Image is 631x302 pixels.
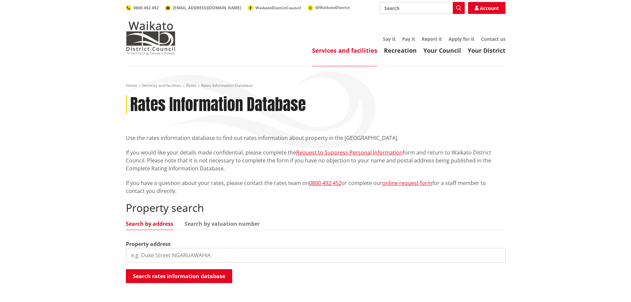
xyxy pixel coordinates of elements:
img: Waikato District Council - Te Kaunihera aa Takiwaa o Waikato [126,21,176,54]
a: Say it [383,36,395,42]
a: Recreation [384,46,417,54]
a: Home [126,83,137,88]
a: 0800 492 452 [309,179,342,187]
a: Pay it [402,36,415,42]
p: Use the rates information database to find out rates information about property in the [GEOGRAPHI... [126,134,505,142]
h1: Rates Information Database [130,95,306,114]
a: 0800 492 452 [126,5,159,11]
a: Services and facilities [312,46,377,54]
a: Rates [186,83,196,88]
a: Account [468,2,505,14]
span: 0800 492 452 [133,5,159,11]
span: @WaikatoDistrict [315,5,350,10]
label: Property address [126,240,171,248]
a: [EMAIL_ADDRESS][DOMAIN_NAME] [165,5,241,11]
p: If you have a question about your rates, please contact the rates team on or complete our for a s... [126,179,505,195]
h2: Property search [126,202,505,214]
a: online request form [382,179,432,187]
nav: breadcrumb [126,83,505,89]
a: Search by address [126,221,173,226]
span: [EMAIL_ADDRESS][DOMAIN_NAME] [173,5,241,11]
a: WaikatoDistrictCouncil [248,5,301,11]
a: Your District [468,46,505,54]
span: Rates Information Database [201,83,253,88]
input: Search input [380,2,465,14]
a: @WaikatoDistrict [308,5,350,10]
a: Request to Suppress Personal Information [296,149,403,156]
button: Search rates information database [126,269,232,283]
a: Apply for it [448,36,474,42]
a: Search by valuation number [184,221,260,226]
input: e.g. Duke Street NGARUAWAHIA [126,248,505,263]
p: If you would like your details made confidential, please complete the form and return to Waikato ... [126,149,505,172]
span: WaikatoDistrictCouncil [255,5,301,11]
a: Your Council [423,46,461,54]
a: Services and facilities [142,83,182,88]
a: Contact us [481,36,505,42]
a: Report it [422,36,442,42]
